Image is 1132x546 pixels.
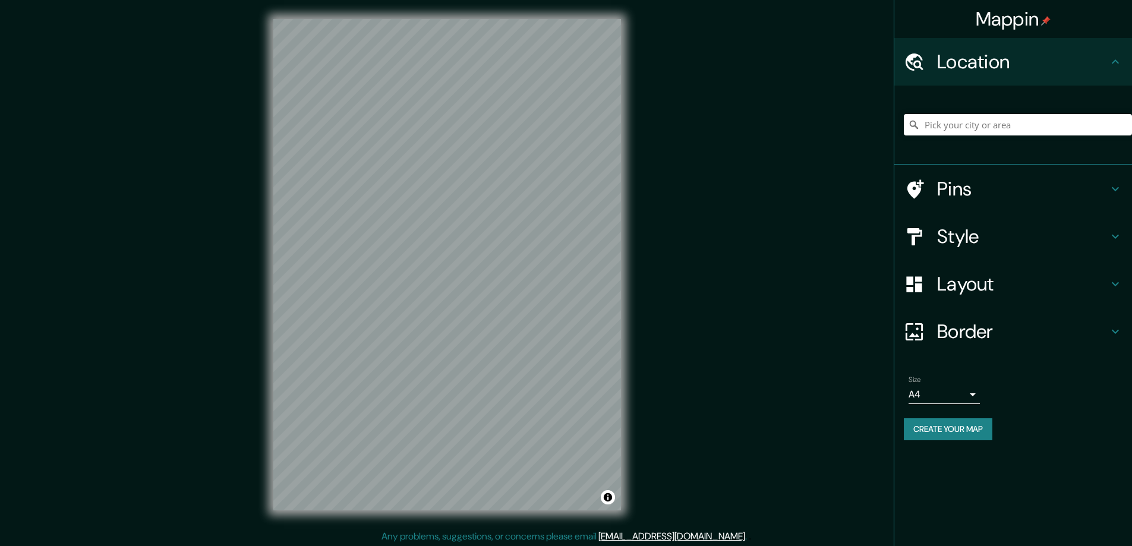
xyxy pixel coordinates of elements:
input: Pick your city or area [904,114,1132,135]
div: Pins [894,165,1132,213]
a: [EMAIL_ADDRESS][DOMAIN_NAME] [598,530,745,542]
button: Toggle attribution [601,490,615,504]
h4: Style [937,225,1108,248]
p: Any problems, suggestions, or concerns please email . [381,529,747,544]
h4: Border [937,320,1108,343]
h4: Layout [937,272,1108,296]
div: Layout [894,260,1132,308]
div: . [747,529,749,544]
div: Border [894,308,1132,355]
canvas: Map [273,19,621,510]
h4: Location [937,50,1108,74]
button: Create your map [904,418,992,440]
img: pin-icon.png [1041,16,1051,26]
label: Size [909,375,921,385]
iframe: Help widget launcher [1026,500,1119,533]
div: . [749,529,751,544]
div: Style [894,213,1132,260]
div: A4 [909,385,980,404]
h4: Pins [937,177,1108,201]
div: Location [894,38,1132,86]
h4: Mappin [976,7,1051,31]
